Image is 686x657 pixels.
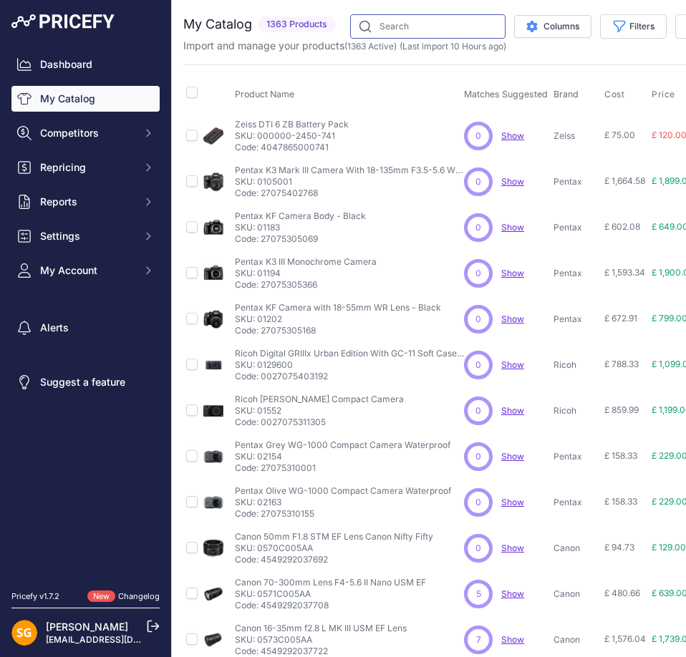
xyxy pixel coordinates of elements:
p: Pentax [554,313,599,325]
p: SKU: 01194 [235,268,377,279]
button: Repricing [11,155,160,180]
span: Matches Suggested [464,89,548,99]
a: Show [501,176,524,187]
p: Code: 4549292037708 [235,600,426,611]
div: Pricefy v1.7.2 [11,590,59,603]
a: Show [501,268,524,278]
p: Zeiss [554,130,599,142]
button: Cost [604,89,627,100]
p: Ricoh [554,359,599,371]
p: Pentax [554,176,599,188]
span: £ 1,593.34 [604,267,645,278]
a: Show [501,588,524,599]
p: Import and manage your products [183,39,506,53]
span: £ 158.33 [604,450,637,461]
span: Show [501,634,524,645]
span: (Last import 10 Hours ago) [400,41,506,52]
p: SKU: 0571C005AA [235,588,426,600]
a: Show [501,451,524,462]
span: £ 129.00 [652,542,686,553]
p: Code: 4047865000741 [235,142,349,153]
span: 7 [476,633,481,646]
span: Repricing [40,160,134,175]
p: Code: 0027075403192 [235,371,464,382]
p: Canon 16-35mm f2.8 L MK III USM EF Lens [235,623,407,634]
a: Changelog [118,591,160,601]
span: 0 [475,496,481,509]
p: Pentax [554,451,599,462]
p: SKU: 0570C005AA [235,542,433,554]
a: Show [501,359,524,370]
span: Product Name [235,89,294,99]
p: Code: 27075305366 [235,279,377,291]
a: Show [501,313,524,324]
a: Show [501,497,524,507]
button: Reports [11,189,160,215]
p: Pentax K3 III Monochrome Camera [235,256,377,268]
span: Show [501,130,524,141]
span: New [87,590,115,603]
p: SKU: 01202 [235,313,441,325]
a: Alerts [11,315,160,341]
span: £ 1,576.04 [604,633,646,644]
p: Canon [554,588,599,600]
h2: My Catalog [183,14,252,34]
span: Competitors [40,126,134,140]
p: Ricoh Digital GRIIIx Urban Edition With GC-11 Soft Case GRIII X [235,348,464,359]
nav: Sidebar [11,52,160,573]
span: £ 1,664.58 [604,175,645,186]
p: Code: 0027075311305 [235,417,404,428]
span: Brand [554,89,579,99]
p: Code: 4549292037722 [235,646,407,657]
a: Show [501,405,524,416]
span: 0 [475,404,481,417]
span: 0 [475,542,481,555]
a: 1363 Active [347,41,394,52]
span: £ 602.08 [604,221,640,232]
span: £ 480.66 [604,588,640,598]
p: SKU: 000000-2450-741 [235,130,349,142]
p: Pentax [554,222,599,233]
span: 0 [475,313,481,326]
a: Suggest a feature [11,369,160,395]
span: 0 [475,450,481,463]
span: £ 672.91 [604,313,637,323]
p: SKU: 01183 [235,222,366,233]
p: Code: 27075310001 [235,462,450,474]
p: SKU: 02163 [235,497,451,508]
p: SKU: 01552 [235,405,404,417]
button: My Account [11,258,160,283]
span: Cost [604,89,624,100]
button: Columns [514,15,591,38]
p: Zeiss DTI 6 ZB Battery Pack [235,119,349,130]
button: Price [652,89,678,100]
a: [EMAIL_ADDRESS][DOMAIN_NAME] [46,634,195,645]
p: SKU: 0573C005AA [235,634,407,646]
span: 0 [475,175,481,188]
a: [PERSON_NAME] [46,620,128,633]
p: Code: 27075402768 [235,188,464,199]
p: Canon [554,542,599,554]
span: 0 [475,221,481,234]
p: Code: 27075305069 [235,233,366,245]
a: Show [501,542,524,553]
span: £ 94.73 [604,542,634,553]
p: Code: 27075310155 [235,508,451,520]
p: Ricoh [PERSON_NAME] Compact Camera [235,394,404,405]
span: ( ) [344,41,397,52]
span: My Account [40,263,134,278]
span: £ 158.33 [604,496,637,507]
span: Reports [40,195,134,209]
span: Settings [40,229,134,243]
span: 0 [475,359,481,371]
span: £ 75.00 [604,130,635,140]
a: Show [501,222,524,233]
